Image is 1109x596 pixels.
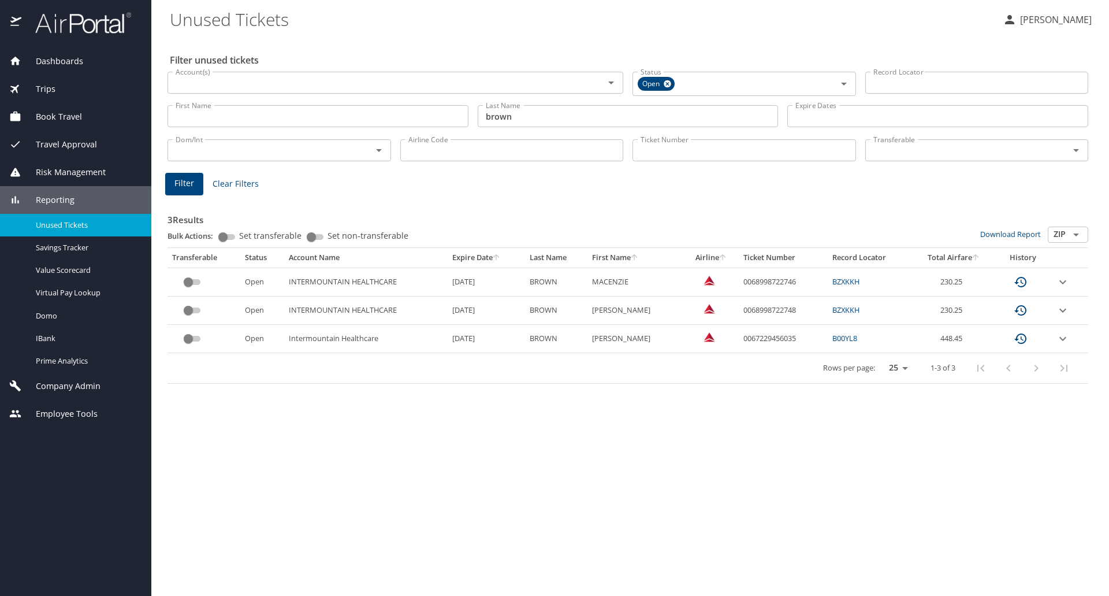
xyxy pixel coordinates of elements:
[739,248,828,268] th: Ticket Number
[448,268,525,296] td: [DATE]
[36,220,137,231] span: Unused Tickets
[828,248,912,268] th: Record Locator
[36,287,137,298] span: Virtual Pay Lookup
[172,253,236,263] div: Transferable
[328,232,408,240] span: Set non-transferable
[36,310,137,321] span: Domo
[525,248,587,268] th: Last Name
[284,248,448,268] th: Account Name
[980,229,1041,239] a: Download Report
[1056,303,1070,317] button: expand row
[36,242,137,253] span: Savings Tracker
[998,9,1096,30] button: [PERSON_NAME]
[493,254,501,262] button: sort
[168,231,222,241] p: Bulk Actions:
[704,331,715,343] img: Delta Airlines
[240,248,284,268] th: Status
[1017,13,1092,27] p: [PERSON_NAME]
[21,83,55,95] span: Trips
[284,297,448,325] td: INTERMOUNTAIN HEALTHCARE
[638,77,675,91] div: Open
[213,177,259,191] span: Clear Filters
[174,176,194,191] span: Filter
[21,55,83,68] span: Dashboards
[1056,332,1070,346] button: expand row
[284,268,448,296] td: INTERMOUNTAIN HEALTHCARE
[832,305,859,315] a: BZXKKH
[832,276,859,287] a: BZXKKH
[21,110,82,123] span: Book Travel
[448,297,525,325] td: [DATE]
[913,268,995,296] td: 230.25
[240,268,284,296] td: Open
[995,248,1051,268] th: History
[739,297,828,325] td: 0068998722748
[36,356,137,367] span: Prime Analytics
[836,76,852,92] button: Open
[603,75,619,91] button: Open
[739,325,828,353] td: 0067229456035
[10,12,23,34] img: icon-airportal.png
[587,297,684,325] td: [PERSON_NAME]
[631,254,639,262] button: sort
[21,138,97,151] span: Travel Approval
[719,254,727,262] button: sort
[587,268,684,296] td: MACENZIE
[371,142,387,158] button: Open
[170,1,993,37] h1: Unused Tickets
[168,206,1088,227] h3: 3 Results
[832,333,857,343] a: B00YL8
[21,380,101,393] span: Company Admin
[525,325,587,353] td: BROWN
[1056,275,1070,289] button: expand row
[525,268,587,296] td: BROWN
[208,173,263,195] button: Clear Filters
[913,248,995,268] th: Total Airfare
[704,275,715,286] img: Delta Airlines
[448,325,525,353] td: [DATE]
[684,248,739,268] th: Airline
[240,325,284,353] td: Open
[240,297,284,325] td: Open
[284,325,448,353] td: Intermountain Healthcare
[913,297,995,325] td: 230.25
[170,51,1091,69] h2: Filter unused tickets
[21,408,98,420] span: Employee Tools
[739,268,828,296] td: 0068998722746
[168,248,1088,384] table: custom pagination table
[823,364,875,372] p: Rows per page:
[587,325,684,353] td: [PERSON_NAME]
[448,248,525,268] th: Expire Date
[239,232,302,240] span: Set transferable
[1068,227,1084,243] button: Open
[972,254,980,262] button: sort
[704,303,715,314] img: Delta Airlines
[638,78,667,90] span: Open
[36,333,137,344] span: IBank
[21,194,75,206] span: Reporting
[525,297,587,325] td: BROWN
[36,265,137,276] span: Value Scorecard
[587,248,684,268] th: First Name
[1068,142,1084,158] button: Open
[913,325,995,353] td: 448.45
[880,360,912,377] select: rows per page
[23,12,131,34] img: airportal-logo.png
[165,173,203,195] button: Filter
[21,166,106,179] span: Risk Management
[931,364,955,372] p: 1-3 of 3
